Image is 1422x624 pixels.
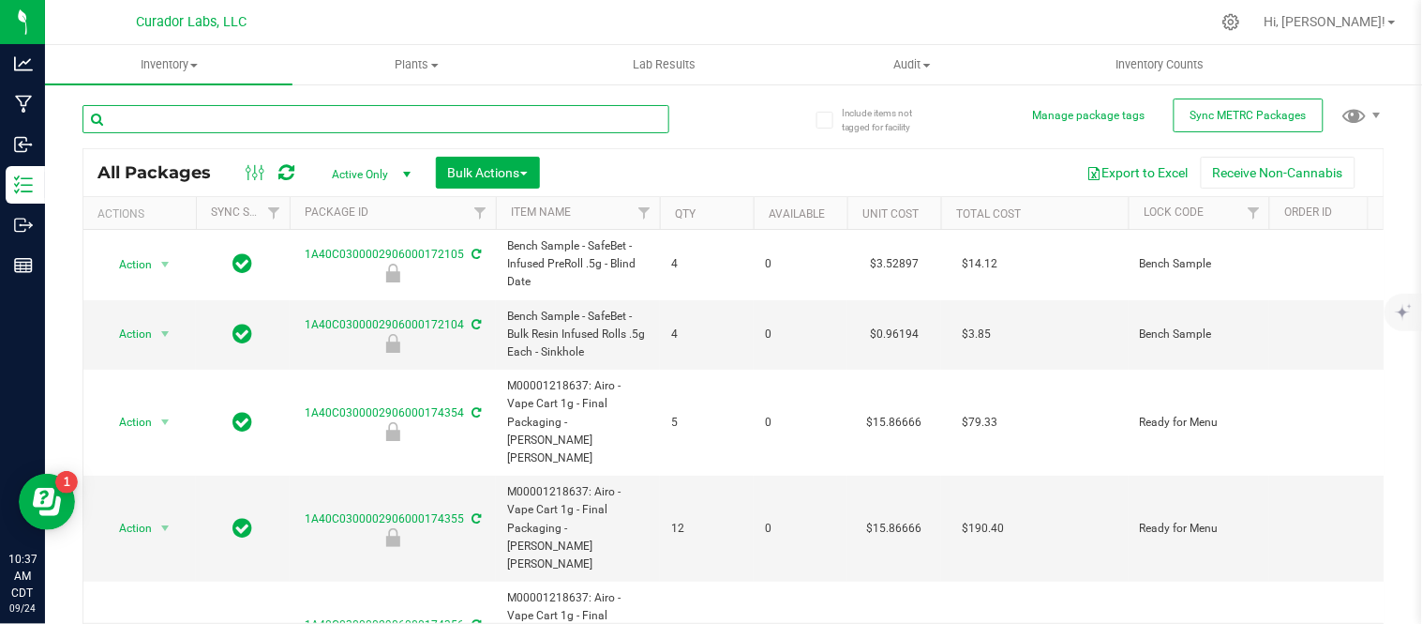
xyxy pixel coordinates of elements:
[97,207,188,221] div: Actions
[1190,109,1307,122] span: Sync METRC Packages
[287,334,499,353] div: Bench Sample
[469,512,481,525] span: Sync from Compliance System
[211,205,283,219] a: Sync Status
[507,483,649,573] span: M00001218637: Airo - Vape Cart 1g - Final Packaging - [PERSON_NAME] [PERSON_NAME]
[1174,99,1324,132] button: Sync METRC Packages
[765,414,836,432] span: 0
[14,175,33,194] inline-svg: Inventory
[287,264,499,282] div: Bench Sample
[952,409,1007,436] span: $79.33
[671,326,742,343] span: 4
[154,409,177,435] span: select
[45,45,292,84] a: Inventory
[293,56,539,73] span: Plants
[305,318,464,331] a: 1A40C0300002906000172104
[671,255,742,273] span: 4
[136,14,247,30] span: Curador Labs, LLC
[14,95,33,114] inline-svg: Manufacturing
[952,515,1013,542] span: $190.40
[1201,157,1355,189] button: Receive Non-Cannabis
[862,207,919,221] a: Unit Cost
[292,45,540,84] a: Plants
[1037,45,1284,84] a: Inventory Counts
[1220,13,1243,31] div: Manage settings
[287,422,499,441] div: Ready for Menu
[102,251,153,278] span: Action
[305,512,464,525] a: 1A40C0300002906000174355
[233,251,253,277] span: In Sync
[1144,205,1204,219] a: Lock Code
[1140,326,1258,343] span: Bench Sample
[671,520,742,538] span: 12
[97,162,230,183] span: All Packages
[675,207,696,221] a: Qty
[1140,414,1258,432] span: Ready for Menu
[154,321,177,347] span: select
[305,205,368,219] a: Package ID
[55,471,78,494] iframe: Resource center unread badge
[469,318,481,331] span: Sync from Compliance System
[765,255,836,273] span: 0
[952,321,1000,348] span: $3.85
[789,56,1035,73] span: Audit
[233,321,253,347] span: In Sync
[448,165,528,180] span: Bulk Actions
[765,520,836,538] span: 0
[287,528,499,547] div: Ready for Menu
[469,406,481,419] span: Sync from Compliance System
[671,414,742,432] span: 5
[102,515,153,541] span: Action
[1140,520,1258,538] span: Ready for Menu
[154,515,177,541] span: select
[1091,56,1230,73] span: Inventory Counts
[305,406,464,419] a: 1A40C0300002906000174354
[765,326,836,343] span: 0
[8,551,37,601] p: 10:37 AM CDT
[511,205,571,219] a: Item Name
[14,135,33,154] inline-svg: Inbound
[259,197,290,229] a: Filter
[14,54,33,73] inline-svg: Analytics
[1284,205,1332,219] a: Order Id
[541,45,788,84] a: Lab Results
[956,207,1021,221] a: Total Cost
[1140,255,1258,273] span: Bench Sample
[608,56,722,73] span: Lab Results
[233,409,253,435] span: In Sync
[788,45,1036,84] a: Audit
[469,248,481,261] span: Sync from Compliance System
[1265,14,1386,29] span: Hi, [PERSON_NAME]!
[19,474,75,530] iframe: Resource center
[45,56,292,73] span: Inventory
[629,197,660,229] a: Filter
[1238,197,1269,229] a: Filter
[842,106,936,134] span: Include items not tagged for facility
[8,601,37,616] p: 09/24
[507,308,649,362] span: Bench Sample - SafeBet - Bulk Resin Infused Rolls .5g Each - Sinkhole
[1075,157,1201,189] button: Export to Excel
[507,377,649,467] span: M00001218637: Airo - Vape Cart 1g - Final Packaging - [PERSON_NAME] [PERSON_NAME]
[847,476,941,582] td: $15.86666
[82,105,669,133] input: Search Package ID, Item Name, SKU, Lot or Part Number...
[436,157,540,189] button: Bulk Actions
[847,370,941,476] td: $15.86666
[154,251,177,278] span: select
[465,197,496,229] a: Filter
[305,248,464,261] a: 1A40C0300002906000172105
[102,321,153,347] span: Action
[847,230,941,300] td: $3.52897
[1033,108,1145,124] button: Manage package tags
[952,251,1007,278] span: $14.12
[769,207,825,221] a: Available
[233,515,253,541] span: In Sync
[847,300,941,371] td: $0.96194
[14,216,33,235] inline-svg: Outbound
[14,256,33,275] inline-svg: Reports
[507,237,649,292] span: Bench Sample - SafeBet - Infused PreRoll .5g - Blind Date
[102,409,153,435] span: Action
